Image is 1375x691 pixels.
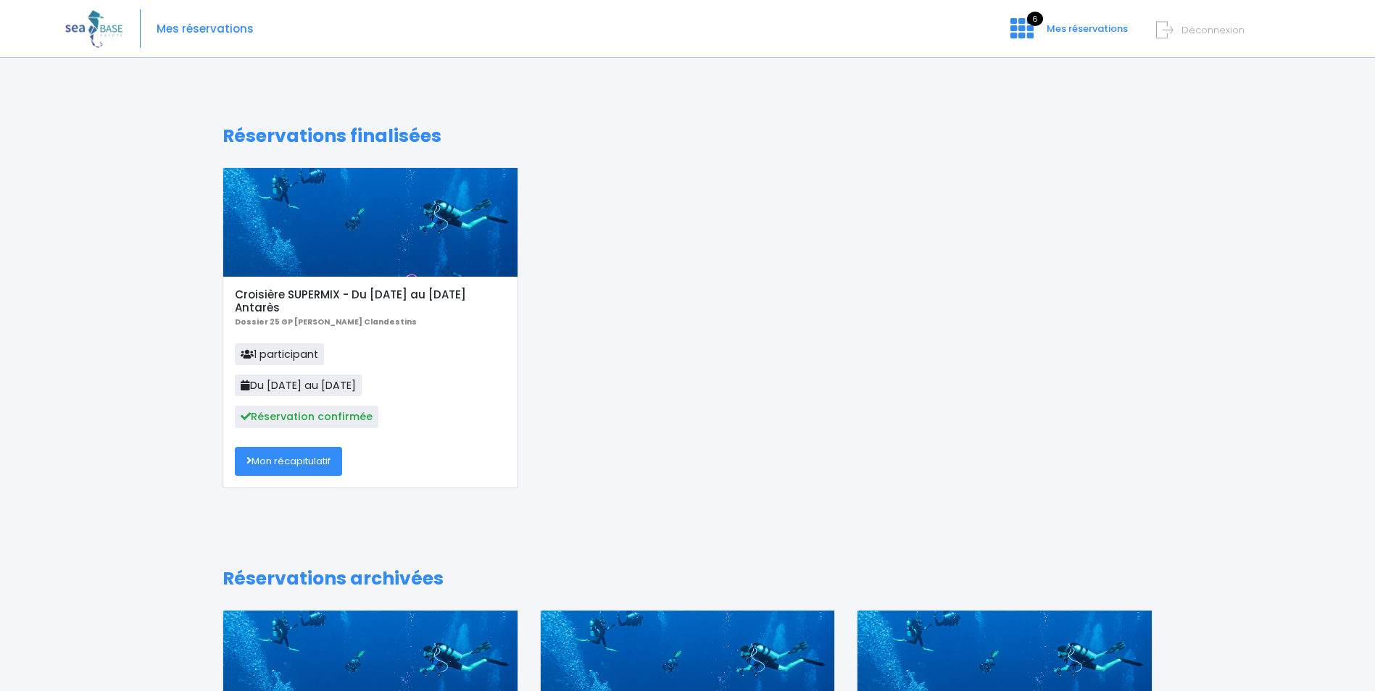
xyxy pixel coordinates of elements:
a: Mon récapitulatif [235,447,342,476]
span: 1 participant [235,343,324,365]
span: Déconnexion [1181,23,1245,37]
span: 6 [1027,12,1043,26]
a: 6 Mes réservations [999,27,1137,41]
b: Dossier 25 GP [PERSON_NAME] Clandestins [235,317,417,327]
span: Mes réservations [1047,22,1128,35]
h5: Croisière SUPERMIX - Du [DATE] au [DATE] Antarès [235,288,505,314]
span: Du [DATE] au [DATE] [235,374,362,396]
h1: Réservations finalisées [223,125,1152,147]
h1: Réservations archivées [223,568,1152,590]
span: Réservation confirmée [235,406,378,427]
